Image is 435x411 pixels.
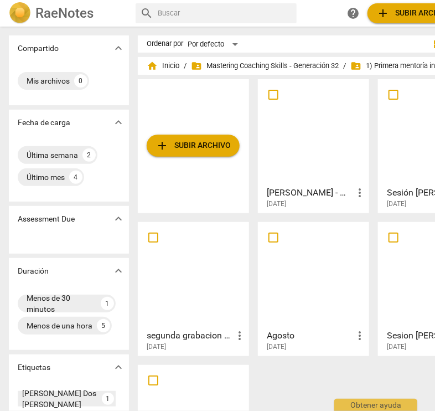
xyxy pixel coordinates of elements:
[112,361,125,374] span: expand_more
[387,342,406,352] span: [DATE]
[147,60,179,71] span: Inicio
[27,292,96,315] div: Menos de 30 minutos
[267,329,353,342] h3: Agosto
[18,117,70,129] p: Fecha de carga
[27,172,65,183] div: Último mes
[27,150,78,161] div: Última semana
[156,139,231,152] span: Subir archivo
[346,7,360,20] span: help
[110,114,127,131] button: Mostrar más
[9,2,31,24] img: Logo
[142,226,245,351] a: segunda grabacion agosto - [PERSON_NAME][DATE]
[22,388,97,410] div: [PERSON_NAME] Dos [PERSON_NAME]
[147,329,233,342] h3: segunda grabacion agosto - sebastian Sosa
[110,210,127,227] button: Mostrar más
[112,42,125,55] span: expand_more
[102,393,114,405] div: 1
[156,139,169,152] span: add
[147,60,158,71] span: home
[188,35,242,53] div: Por defecto
[18,213,75,225] p: Assessment Due
[191,60,339,71] span: Mastering Coaching Skills - Generación 32
[18,265,49,277] p: Duración
[140,7,153,20] span: search
[74,74,87,88] div: 0
[101,297,114,310] div: 1
[18,362,50,373] p: Etiquetas
[82,148,96,162] div: 2
[110,359,127,376] button: Mostrar más
[112,116,125,129] span: expand_more
[69,171,82,184] div: 4
[35,6,94,21] h2: RaeNotes
[350,60,361,71] span: folder_shared
[191,60,202,71] span: folder_shared
[353,329,366,342] span: more_vert
[158,4,292,22] input: Buscar
[267,199,286,209] span: [DATE]
[184,62,187,70] span: /
[110,40,127,56] button: Mostrar más
[147,342,166,352] span: [DATE]
[112,264,125,278] span: expand_more
[267,342,286,352] span: [DATE]
[27,320,92,331] div: Menos de una hora
[387,199,406,209] span: [DATE]
[262,226,365,351] a: Agosto[DATE]
[147,135,240,157] button: Subir
[233,329,246,342] span: more_vert
[97,319,110,332] div: 5
[376,7,390,20] span: add
[112,212,125,225] span: expand_more
[262,83,365,208] a: [PERSON_NAME] - mentoria individual[DATE]
[343,3,363,23] a: Obtener ayuda
[147,40,183,48] div: Ordenar por
[353,186,366,199] span: more_vert
[334,399,417,411] div: Obtener ayuda
[27,75,70,86] div: Mis archivos
[343,62,346,70] span: /
[267,186,353,199] h3: victor - mentoria individual
[18,43,59,54] p: Compartido
[9,2,127,24] a: LogoRaeNotes
[110,263,127,279] button: Mostrar más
